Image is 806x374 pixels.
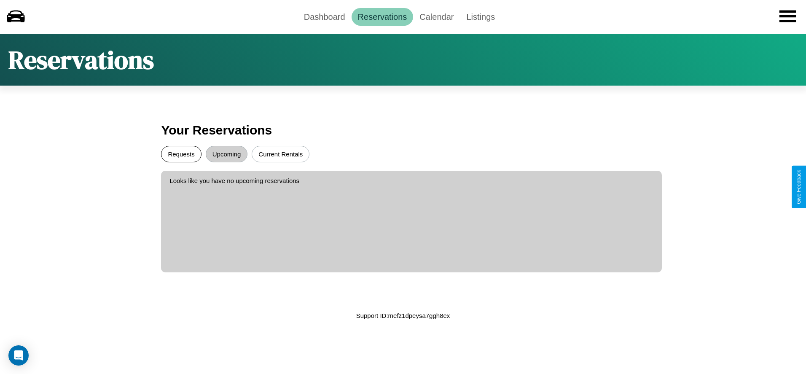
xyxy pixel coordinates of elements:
[796,170,802,204] div: Give Feedback
[161,146,201,162] button: Requests
[8,345,29,366] div: Open Intercom Messenger
[161,119,645,142] h3: Your Reservations
[8,43,154,77] h1: Reservations
[356,310,450,321] p: Support ID: mefz1dpeysa7ggh8ex
[252,146,309,162] button: Current Rentals
[206,146,248,162] button: Upcoming
[413,8,460,26] a: Calendar
[169,175,653,186] p: Looks like you have no upcoming reservations
[460,8,501,26] a: Listings
[298,8,352,26] a: Dashboard
[352,8,414,26] a: Reservations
